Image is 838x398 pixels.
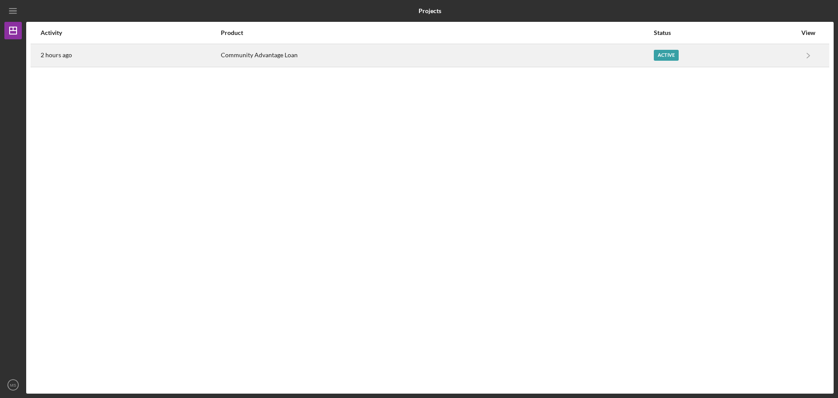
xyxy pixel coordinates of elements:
div: Active [654,50,679,61]
div: View [797,29,819,36]
div: Community Advantage Loan [221,45,653,66]
div: Status [654,29,797,36]
div: Activity [41,29,220,36]
text: MS [10,383,16,388]
div: Product [221,29,653,36]
b: Projects [419,7,441,14]
button: MS [4,376,22,394]
time: 2025-08-20 20:52 [41,52,72,59]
